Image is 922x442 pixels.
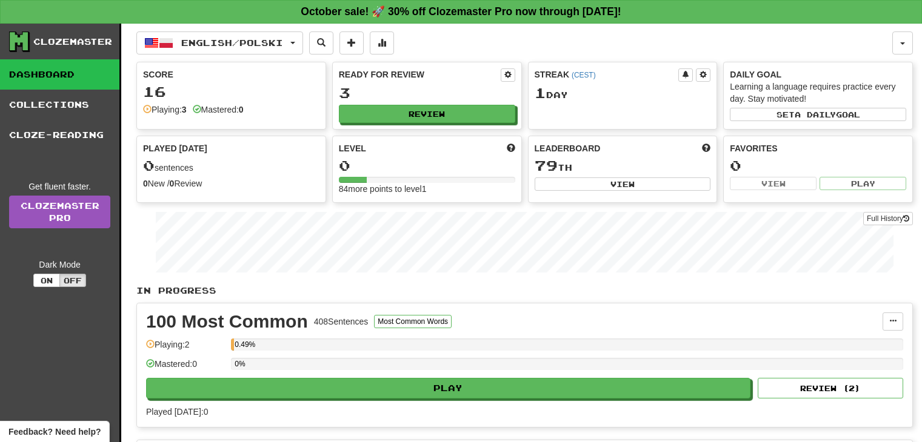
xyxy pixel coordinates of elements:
[143,142,207,154] span: Played [DATE]
[309,31,333,54] button: Search sentences
[572,71,596,79] a: (CEST)
[170,179,175,188] strong: 0
[535,177,711,191] button: View
[9,180,110,193] div: Get fluent faster.
[239,105,244,114] strong: 0
[730,177,817,190] button: View
[374,315,452,328] button: Most Common Words
[193,104,244,116] div: Mastered:
[143,104,187,116] div: Playing:
[314,315,369,328] div: 408 Sentences
[339,68,501,81] div: Ready for Review
[181,38,283,48] span: English / Polski
[146,358,225,378] div: Mastered: 0
[730,108,906,121] button: Seta dailygoal
[146,407,208,417] span: Played [DATE]: 0
[9,196,110,228] a: ClozemasterPro
[143,68,319,81] div: Score
[339,85,515,101] div: 3
[301,5,621,18] strong: October sale! 🚀 30% off Clozemaster Pro now through [DATE]!
[795,110,836,119] span: a daily
[730,142,906,154] div: Favorites
[33,274,60,287] button: On
[182,105,187,114] strong: 3
[339,105,515,123] button: Review
[820,177,906,190] button: Play
[535,142,601,154] span: Leaderboard
[863,212,913,225] button: Full History
[339,183,515,195] div: 84 more points to level 1
[535,158,711,174] div: th
[339,31,364,54] button: Add sentence to collection
[136,31,303,54] button: English/Polski
[535,85,711,101] div: Day
[730,158,906,173] div: 0
[143,158,319,174] div: sentences
[535,84,546,101] span: 1
[136,285,913,297] p: In Progress
[143,84,319,99] div: 16
[33,36,112,48] div: Clozemaster
[146,338,225,358] div: Playing: 2
[758,378,903,398] button: Review (2)
[143,157,155,174] span: 0
[730,68,906,81] div: Daily Goal
[146,312,308,331] div: 100 Most Common
[370,31,394,54] button: More stats
[702,142,710,154] span: This week in points, UTC
[9,259,110,271] div: Dark Mode
[146,378,750,398] button: Play
[8,426,101,438] span: Open feedback widget
[143,177,319,190] div: New / Review
[59,274,86,287] button: Off
[143,179,148,188] strong: 0
[535,68,679,81] div: Streak
[730,81,906,105] div: Learning a language requires practice every day. Stay motivated!
[339,158,515,173] div: 0
[339,142,366,154] span: Level
[535,157,558,174] span: 79
[507,142,515,154] span: Score more points to level up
